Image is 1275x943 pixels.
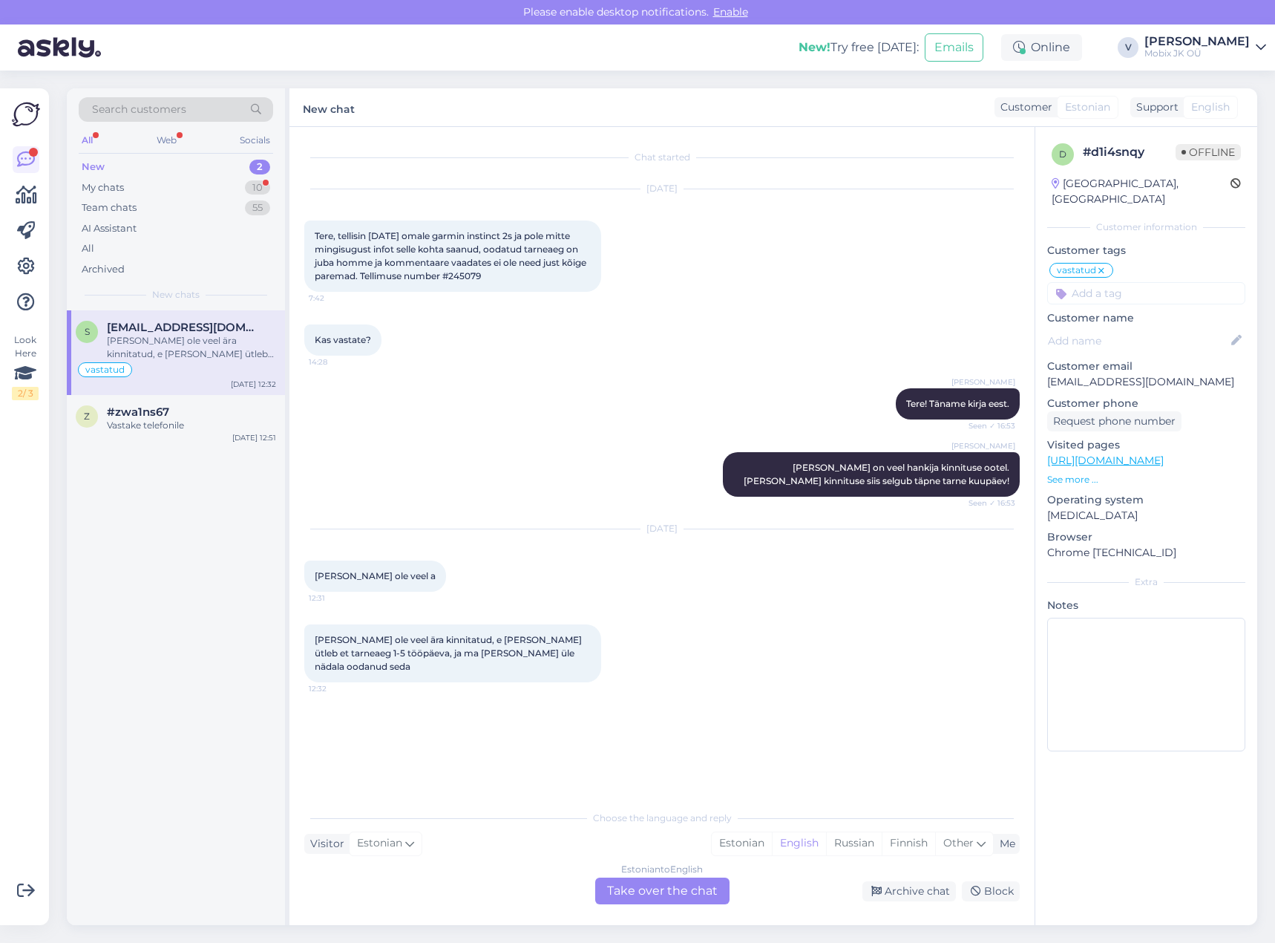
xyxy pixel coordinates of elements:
[1047,359,1245,374] p: Customer email
[1047,243,1245,258] p: Customer tags
[1047,529,1245,545] p: Browser
[82,160,105,174] div: New
[1047,437,1245,453] p: Visited pages
[862,881,956,901] div: Archive chat
[925,33,983,62] button: Emails
[245,180,270,195] div: 10
[994,836,1015,852] div: Me
[1047,221,1245,234] div: Customer information
[1047,473,1245,486] p: See more ...
[712,832,772,855] div: Estonian
[85,326,90,337] span: s
[882,832,935,855] div: Finnish
[152,288,200,301] span: New chats
[107,334,276,361] div: [PERSON_NAME] ole veel ära kinnitatud, e [PERSON_NAME] ütleb et tarneaeg 1-5 tööpäeva, ja ma [PER...
[960,497,1015,509] span: Seen ✓ 16:53
[1118,37,1138,58] div: V
[1047,396,1245,411] p: Customer phone
[799,39,919,56] div: Try free [DATE]:
[772,832,826,855] div: English
[1047,575,1245,589] div: Extra
[1144,36,1266,59] a: [PERSON_NAME]Mobix JK OÜ
[82,262,125,277] div: Archived
[1047,545,1245,561] p: Chrome [TECHNICAL_ID]
[315,634,584,672] span: [PERSON_NAME] ole veel ära kinnitatud, e [PERSON_NAME] ütleb et tarneaeg 1-5 tööpäeva, ja ma [PER...
[799,40,830,54] b: New!
[709,5,753,19] span: Enable
[621,863,703,876] div: Estonian to English
[249,160,270,174] div: 2
[1048,333,1228,349] input: Add name
[107,405,169,419] span: #zwa1ns67
[943,836,974,849] span: Other
[79,131,96,150] div: All
[1047,310,1245,326] p: Customer name
[309,593,364,604] span: 12:31
[245,200,270,215] div: 55
[595,878,730,904] div: Take over the chat
[1047,411,1181,431] div: Request phone number
[82,180,124,195] div: My chats
[12,100,40,128] img: Askly Logo
[1047,374,1245,390] p: [EMAIL_ADDRESS][DOMAIN_NAME]
[1052,176,1230,207] div: [GEOGRAPHIC_DATA], [GEOGRAPHIC_DATA]
[309,293,364,304] span: 7:42
[1130,99,1179,115] div: Support
[1001,34,1082,61] div: Online
[304,812,1020,825] div: Choose the language and reply
[304,836,344,852] div: Visitor
[1047,508,1245,523] p: [MEDICAL_DATA]
[1057,266,1096,275] span: vastatud
[1191,99,1230,115] span: English
[906,398,1009,409] span: Tere! Täname kirja eest.
[960,420,1015,431] span: Seen ✓ 16:53
[309,356,364,368] span: 14:28
[744,462,1012,486] span: [PERSON_NAME] on veel hankija kinnituse ootel. [PERSON_NAME] kinnituse siis selgub täpne tarne ku...
[232,432,276,443] div: [DATE] 12:51
[1144,48,1250,59] div: Mobix JK OÜ
[82,241,94,256] div: All
[962,881,1020,901] div: Block
[303,97,355,117] label: New chat
[1083,143,1176,161] div: # d1i4snqy
[1047,454,1164,467] a: [URL][DOMAIN_NAME]
[82,200,137,215] div: Team chats
[315,230,589,281] span: Tere, tellisin [DATE] omale garmin instinct 2s ja pole mitte mingisugust infot selle kohta saanud...
[154,131,180,150] div: Web
[304,522,1020,535] div: [DATE]
[82,221,137,236] div: AI Assistant
[309,683,364,694] span: 12:32
[85,365,125,374] span: vastatud
[951,440,1015,451] span: [PERSON_NAME]
[1059,149,1066,160] span: d
[1047,282,1245,304] input: Add a tag
[1144,36,1250,48] div: [PERSON_NAME]
[12,333,39,400] div: Look Here
[92,102,186,117] span: Search customers
[231,379,276,390] div: [DATE] 12:32
[315,570,436,581] span: [PERSON_NAME] ole veel a
[951,376,1015,388] span: [PERSON_NAME]
[994,99,1052,115] div: Customer
[237,131,273,150] div: Socials
[315,334,371,345] span: Kas vastate?
[1176,144,1241,160] span: Offline
[304,182,1020,195] div: [DATE]
[84,411,90,422] span: z
[357,835,402,852] span: Estonian
[1047,598,1245,613] p: Notes
[1065,99,1110,115] span: Estonian
[12,387,39,400] div: 2 / 3
[826,832,882,855] div: Russian
[107,419,276,432] div: Vastake telefonile
[304,151,1020,164] div: Chat started
[107,321,261,334] span: sverrep3@gmail.com
[1047,492,1245,508] p: Operating system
